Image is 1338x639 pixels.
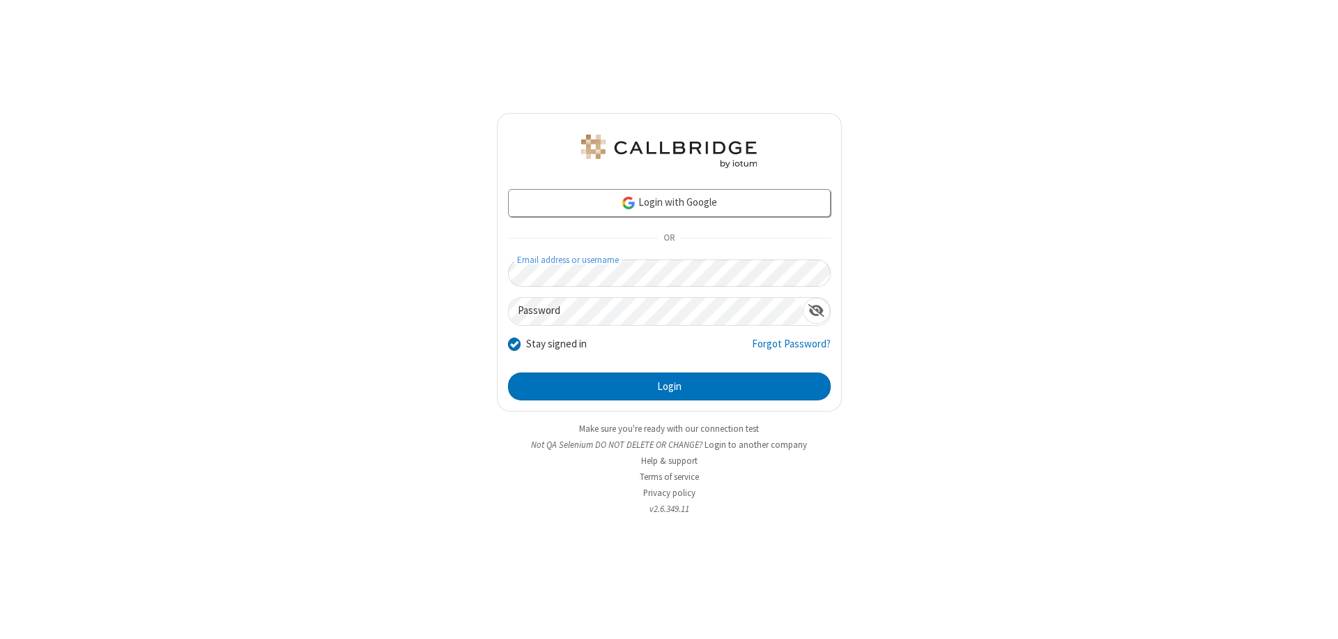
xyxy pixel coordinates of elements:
button: Login to another company [705,438,807,451]
img: google-icon.png [621,195,636,211]
a: Help & support [641,455,698,467]
a: Forgot Password? [752,336,831,363]
li: Not QA Selenium DO NOT DELETE OR CHANGE? [497,438,842,451]
button: Login [508,373,831,400]
li: v2.6.349.11 [497,502,842,516]
img: QA Selenium DO NOT DELETE OR CHANGE [578,135,760,168]
label: Stay signed in [526,336,587,352]
a: Privacy policy [643,487,695,499]
a: Login with Google [508,189,831,217]
span: OR [658,229,680,248]
input: Password [509,298,803,325]
a: Terms of service [640,471,699,483]
a: Make sure you're ready with our connection test [579,423,759,435]
input: Email address or username [508,260,831,287]
div: Show password [803,298,830,324]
